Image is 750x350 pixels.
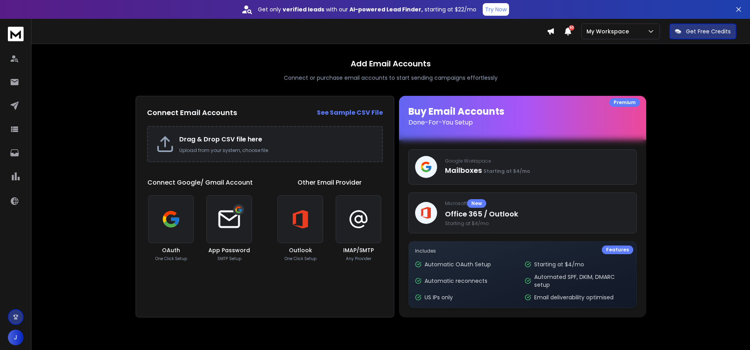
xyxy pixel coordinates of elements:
p: Automatic reconnects [425,277,487,285]
p: Includes [415,248,630,254]
div: Features [602,246,633,254]
p: Upload from your system, choose file [179,147,374,154]
a: See Sample CSV File [317,108,383,117]
p: Connect or purchase email accounts to start sending campaigns effortlessly [284,74,498,82]
p: Mailboxes [445,165,630,176]
p: Microsoft [445,199,630,208]
h1: Other Email Provider [298,178,362,187]
img: logo [8,27,24,41]
button: Try Now [483,3,509,16]
p: Office 365 / Outlook [445,209,630,220]
p: Any Provider [346,256,371,262]
strong: AI-powered Lead Finder, [349,5,423,13]
p: Get Free Credits [686,27,731,35]
strong: See Sample CSV File [317,108,383,117]
p: Automated SPF, DKIM, DMARC setup [534,273,630,289]
button: J [8,330,24,345]
h1: Connect Google/ Gmail Account [147,178,253,187]
p: Try Now [485,5,507,13]
div: New [467,199,486,208]
p: SMTP Setup [217,256,241,262]
h3: IMAP/SMTP [343,246,374,254]
span: 50 [569,25,574,31]
div: Premium [609,98,640,107]
button: Get Free Credits [669,24,736,39]
h2: Drag & Drop CSV file here [179,135,374,144]
p: Email deliverability optimised [534,293,614,301]
h2: Connect Email Accounts [147,107,237,118]
h1: Buy Email Accounts [408,105,637,127]
strong: verified leads [283,5,324,13]
h3: App Password [208,246,250,254]
h3: Outlook [289,246,312,254]
span: Starting at $4/mo [483,168,530,174]
p: Automatic OAuth Setup [425,260,491,268]
p: US IPs only [425,293,453,301]
p: Get only with our starting at $22/mo [258,5,476,13]
h1: Add Email Accounts [351,58,431,69]
p: My Workspace [586,27,632,35]
span: Starting at $4/mo [445,220,630,227]
h3: OAuth [162,246,180,254]
p: One Click Setup [155,256,187,262]
p: Google Workspace [445,158,630,164]
p: Starting at $4/mo [534,260,584,268]
p: Done-For-You Setup [408,118,637,127]
p: One Click Setup [285,256,316,262]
